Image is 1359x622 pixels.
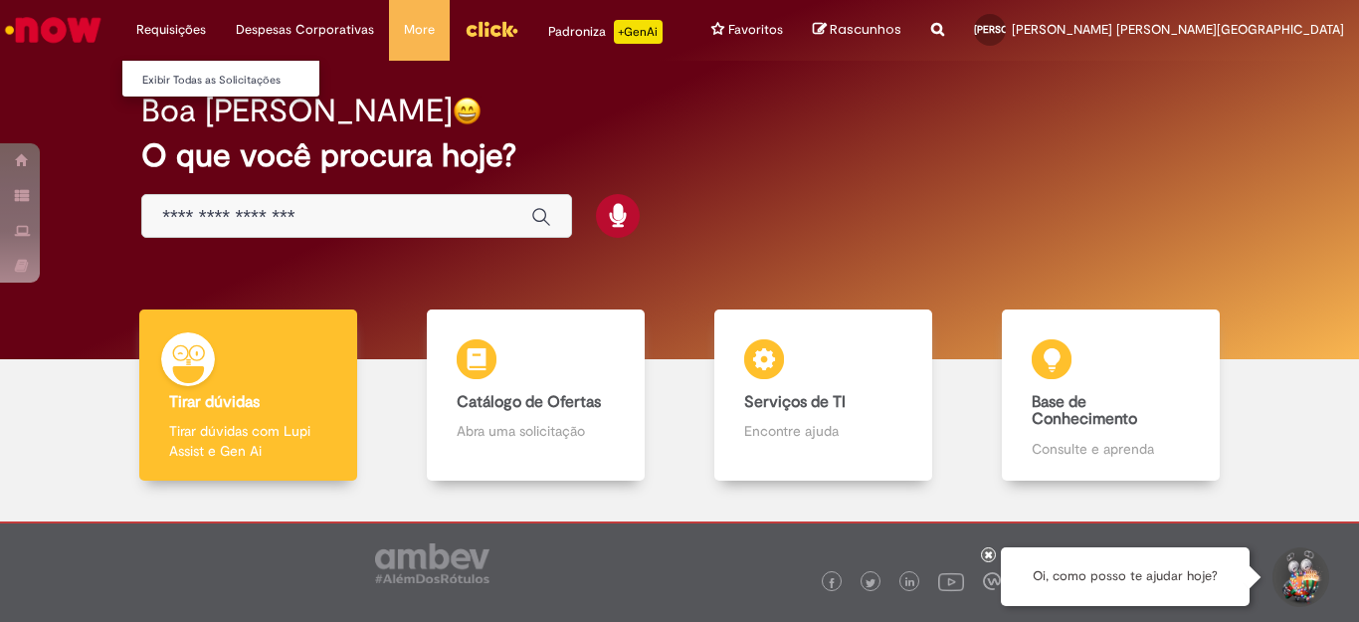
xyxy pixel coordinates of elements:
[392,310,679,482] a: Catálogo de Ofertas Abra uma solicitação
[121,60,320,98] ul: Requisições
[169,421,327,461] p: Tirar dúvidas com Lupi Assist e Gen Ai
[136,20,206,40] span: Requisições
[122,70,341,92] a: Exibir Todas as Solicitações
[453,97,482,125] img: happy-face.png
[236,20,374,40] span: Despesas Corporativas
[104,310,392,482] a: Tirar dúvidas Tirar dúvidas com Lupi Assist e Gen Ai
[1032,439,1190,459] p: Consulte e aprenda
[728,20,783,40] span: Favoritos
[1032,392,1137,430] b: Base de Conhecimento
[967,310,1255,482] a: Base de Conhecimento Consulte e aprenda
[375,543,489,583] img: logo_footer_ambev_rotulo_gray.png
[974,23,1052,36] span: [PERSON_NAME]
[457,421,615,441] p: Abra uma solicitação
[679,310,967,482] a: Serviços de TI Encontre ajuda
[983,572,1001,590] img: logo_footer_workplace.png
[548,20,663,44] div: Padroniza
[2,10,104,50] img: ServiceNow
[1001,547,1250,606] div: Oi, como posso te ajudar hoje?
[744,421,902,441] p: Encontre ajuda
[141,138,1218,173] h2: O que você procura hoje?
[1269,547,1329,607] button: Iniciar Conversa de Suporte
[744,392,846,412] b: Serviços de TI
[1012,21,1344,38] span: [PERSON_NAME] [PERSON_NAME][GEOGRAPHIC_DATA]
[938,568,964,594] img: logo_footer_youtube.png
[465,14,518,44] img: click_logo_yellow_360x200.png
[813,21,901,40] a: Rascunhos
[830,20,901,39] span: Rascunhos
[905,577,915,589] img: logo_footer_linkedin.png
[141,94,453,128] h2: Boa [PERSON_NAME]
[169,392,260,412] b: Tirar dúvidas
[614,20,663,44] p: +GenAi
[457,392,601,412] b: Catálogo de Ofertas
[866,578,875,588] img: logo_footer_twitter.png
[827,578,837,588] img: logo_footer_facebook.png
[404,20,435,40] span: More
